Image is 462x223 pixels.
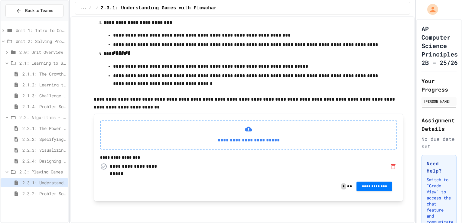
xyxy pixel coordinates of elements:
h2: Your Progress [421,77,457,94]
h1: AP Computer Science Principles 2B - 25/26 [421,24,458,67]
span: 2.0: Unit Overview [19,49,66,55]
span: 2.1.3: Challenge Problem - The Bridge [22,92,66,99]
span: 2.3: Playing Games [19,169,66,175]
div: My Account [421,2,440,16]
span: Unit 2: Solving Problems in Computer Science [16,38,66,44]
h2: Assignment Details [421,116,457,133]
span: ... [80,6,87,11]
button: Not yet uploaded [100,163,107,170]
span: 2.2: Algorithms - from Pseudocode to Flowcharts [19,114,66,121]
button: Back to Teams [5,4,63,17]
span: 2.1.2: Learning to Solve Hard Problems [22,82,66,88]
span: 2.1.4: Problem Solving Practice [22,103,66,110]
h3: Need Help? [427,160,451,174]
div: No due date set [421,135,457,150]
span: 2.2.1: The Power of Algorithms [22,125,66,131]
div: [PERSON_NAME] [423,99,455,104]
span: Back to Teams [25,8,53,14]
span: 2.3.1: Understanding Games with Flowcharts [101,5,223,12]
span: / [89,6,91,11]
span: 2.3.2: Problem Solving Reflection [22,190,66,197]
span: 2.2.4: Designing Flowcharts [22,158,66,164]
span: 2.1.1: The Growth Mindset [22,71,66,77]
span: Unit 1: Intro to Computer Science [16,27,66,34]
span: 2.1: Learning to Solve Hard Problems [19,60,66,66]
span: 2.3.1: Understanding Games with Flowcharts [22,179,66,186]
span: / [96,6,98,11]
button: Remove [390,163,397,170]
span: 2.2.2: Specifying Ideas with Pseudocode [22,136,66,142]
span: 2.2.3: Visualizing Logic with Flowcharts [22,147,66,153]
